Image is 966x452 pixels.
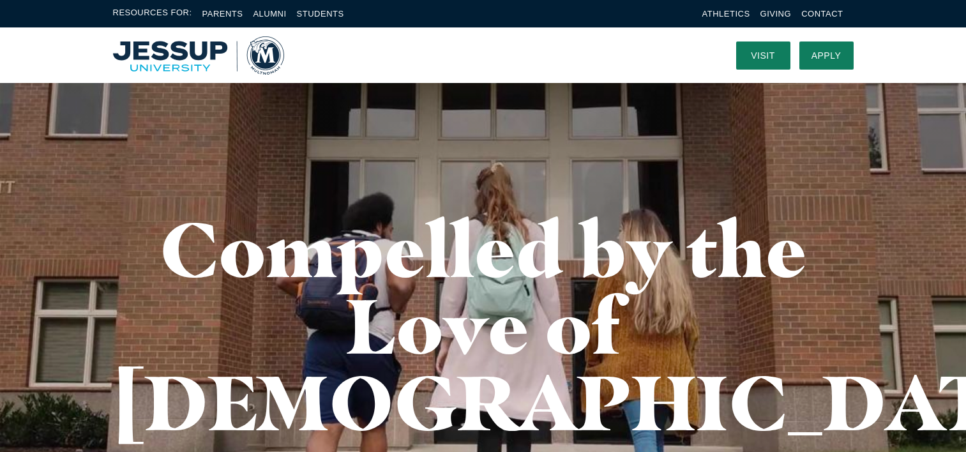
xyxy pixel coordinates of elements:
a: Giving [760,9,792,19]
a: Apply [799,41,854,70]
a: Contact [801,9,843,19]
a: Athletics [702,9,750,19]
span: Resources For: [113,6,192,21]
a: Home [113,36,284,75]
img: Multnomah University Logo [113,36,284,75]
a: Students [297,9,344,19]
a: Visit [736,41,790,70]
a: Alumni [253,9,286,19]
a: Parents [202,9,243,19]
h1: Compelled by the Love of [DEMOGRAPHIC_DATA] [113,211,854,441]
